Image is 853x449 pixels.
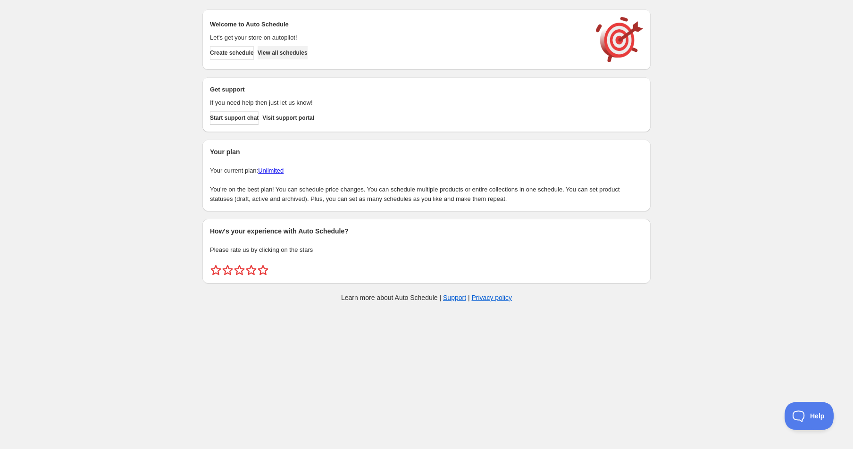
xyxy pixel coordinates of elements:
[210,114,259,122] span: Start support chat
[210,49,254,57] span: Create schedule
[210,85,586,94] h2: Get support
[210,46,254,59] button: Create schedule
[210,166,643,175] p: Your current plan:
[785,402,834,430] iframe: Toggle Customer Support
[258,49,308,57] span: View all schedules
[210,147,643,157] h2: Your plan
[210,98,586,108] p: If you need help then just let us know!
[262,111,314,125] a: Visit support portal
[210,226,643,236] h2: How's your experience with Auto Schedule?
[210,20,586,29] h2: Welcome to Auto Schedule
[258,167,284,174] a: Unlimited
[210,111,259,125] a: Start support chat
[210,33,586,42] p: Let's get your store on autopilot!
[341,293,512,302] p: Learn more about Auto Schedule | |
[210,245,643,255] p: Please rate us by clicking on the stars
[472,294,512,301] a: Privacy policy
[258,46,308,59] button: View all schedules
[443,294,466,301] a: Support
[210,185,643,204] p: You're on the best plan! You can schedule price changes. You can schedule multiple products or en...
[262,114,314,122] span: Visit support portal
